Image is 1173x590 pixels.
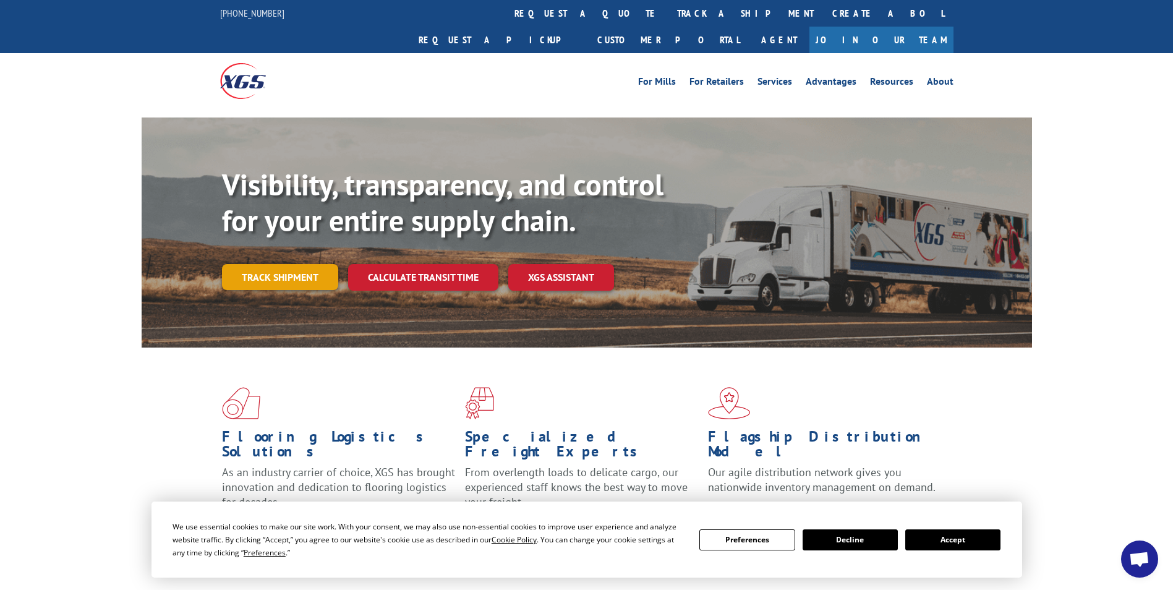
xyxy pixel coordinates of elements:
img: xgs-icon-focused-on-flooring-red [465,387,494,419]
a: [PHONE_NUMBER] [220,7,284,19]
a: Customer Portal [588,27,749,53]
span: Our agile distribution network gives you nationwide inventory management on demand. [708,465,936,494]
h1: Flooring Logistics Solutions [222,429,456,465]
a: Join Our Team [809,27,953,53]
span: Cookie Policy [492,534,537,545]
button: Preferences [699,529,795,550]
a: Advantages [806,77,856,90]
h1: Flagship Distribution Model [708,429,942,465]
img: xgs-icon-total-supply-chain-intelligence-red [222,387,260,419]
div: We use essential cookies to make our site work. With your consent, we may also use non-essential ... [173,520,685,559]
span: Preferences [244,547,286,558]
a: Calculate transit time [348,264,498,291]
p: From overlength loads to delicate cargo, our experienced staff knows the best way to move your fr... [465,465,699,520]
button: Decline [803,529,898,550]
a: For Mills [638,77,676,90]
b: Visibility, transparency, and control for your entire supply chain. [222,165,663,239]
div: Cookie Consent Prompt [151,502,1022,578]
div: Open chat [1121,541,1158,578]
a: Services [757,77,792,90]
a: Track shipment [222,264,338,290]
img: xgs-icon-flagship-distribution-model-red [708,387,751,419]
a: For Retailers [689,77,744,90]
a: Request a pickup [409,27,588,53]
h1: Specialized Freight Experts [465,429,699,465]
a: Resources [870,77,913,90]
span: As an industry carrier of choice, XGS has brought innovation and dedication to flooring logistics... [222,465,455,509]
a: About [927,77,953,90]
button: Accept [905,529,1000,550]
a: XGS ASSISTANT [508,264,614,291]
a: Agent [749,27,809,53]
